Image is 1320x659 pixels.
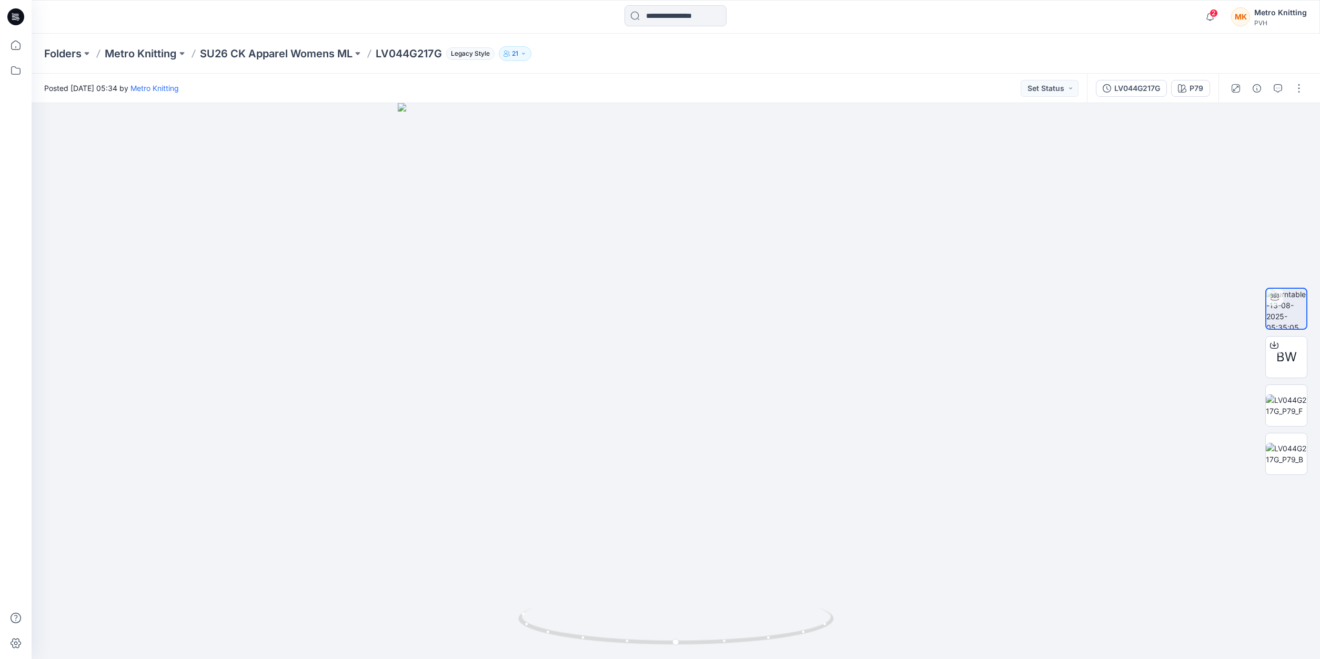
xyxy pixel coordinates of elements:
[1248,80,1265,97] button: Details
[446,47,495,60] span: Legacy Style
[1171,80,1210,97] button: P79
[1266,289,1306,329] img: turntable-13-08-2025-05:35:05
[130,84,179,93] a: Metro Knitting
[1276,348,1297,367] span: BW
[1231,7,1250,26] div: MK
[1266,394,1307,417] img: LV044G217G_P79_F
[442,46,495,61] button: Legacy Style
[512,48,518,59] p: 21
[1190,83,1203,94] div: P79
[1210,9,1218,17] span: 2
[1114,83,1160,94] div: LV044G217G
[105,46,177,61] a: Metro Knitting
[1096,80,1167,97] button: LV044G217G
[200,46,352,61] a: SU26 CK Apparel Womens ML
[44,83,179,94] span: Posted [DATE] 05:34 by
[376,46,442,61] p: LV044G217G
[499,46,531,61] button: 21
[1254,19,1307,27] div: PVH
[1266,443,1307,465] img: LV044G217G_P79_B
[44,46,82,61] a: Folders
[1254,6,1307,19] div: Metro Knitting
